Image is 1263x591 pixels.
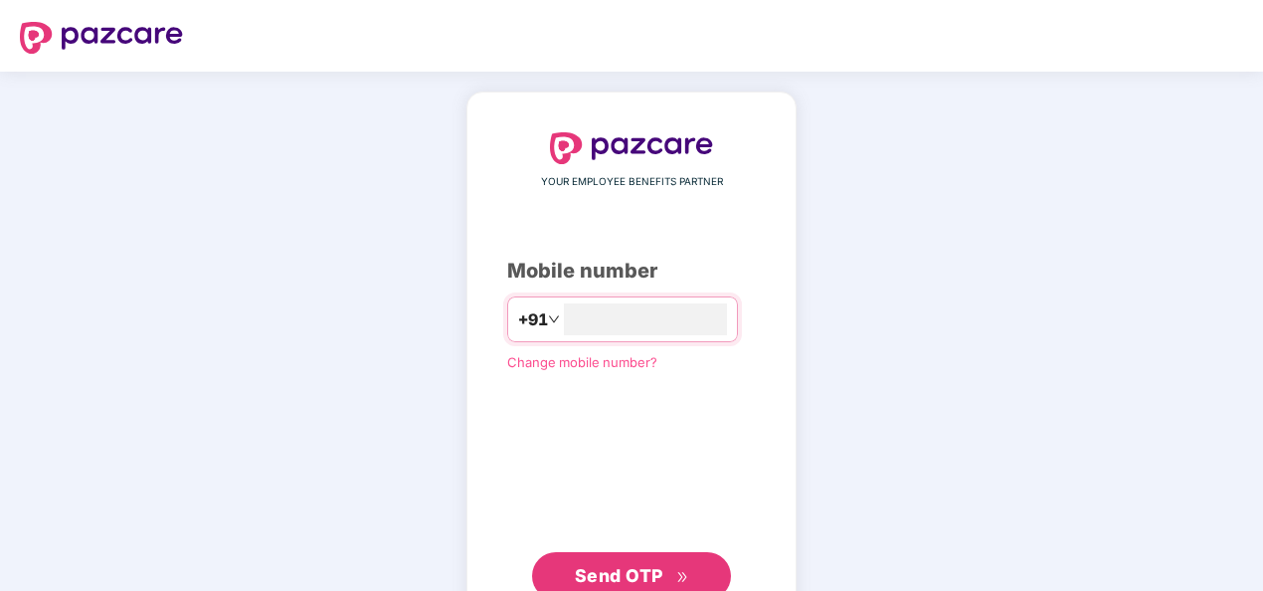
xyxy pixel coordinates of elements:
span: down [548,313,560,325]
div: Mobile number [507,256,756,287]
img: logo [550,132,713,164]
a: Change mobile number? [507,354,657,370]
img: logo [20,22,183,54]
span: YOUR EMPLOYEE BENEFITS PARTNER [541,174,723,190]
span: +91 [518,307,548,332]
span: Send OTP [575,565,663,586]
span: double-right [676,571,689,584]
